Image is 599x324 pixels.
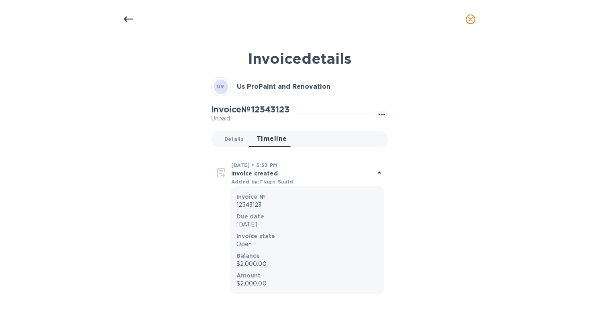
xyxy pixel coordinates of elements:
[231,162,277,168] b: [DATE] • 3:53 PM
[236,240,378,249] p: Open
[236,279,378,288] p: $2,000.00
[215,161,384,186] div: [DATE] • 3:53 PMInvoice createdAdded by:Tiago Suaid
[231,169,375,177] p: Invoice created
[236,220,378,229] p: [DATE]
[211,104,289,114] h2: Invoice № 12543123
[211,114,289,123] p: Unpaid
[236,213,264,220] b: Due date
[236,201,378,209] p: 12543123
[236,233,275,239] b: Invoice state
[236,272,261,279] b: Amount
[461,10,480,29] button: close
[236,194,266,200] b: Invoice №
[248,50,351,67] b: Invoice details
[224,135,244,143] span: Details
[217,84,224,90] b: UR
[231,179,293,185] b: Added by: Tiago Suaid
[236,253,260,259] b: Balance
[237,83,330,90] b: Us ProPaint and Renovation
[257,133,287,145] span: Timeline
[236,260,378,268] p: $2,000.00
